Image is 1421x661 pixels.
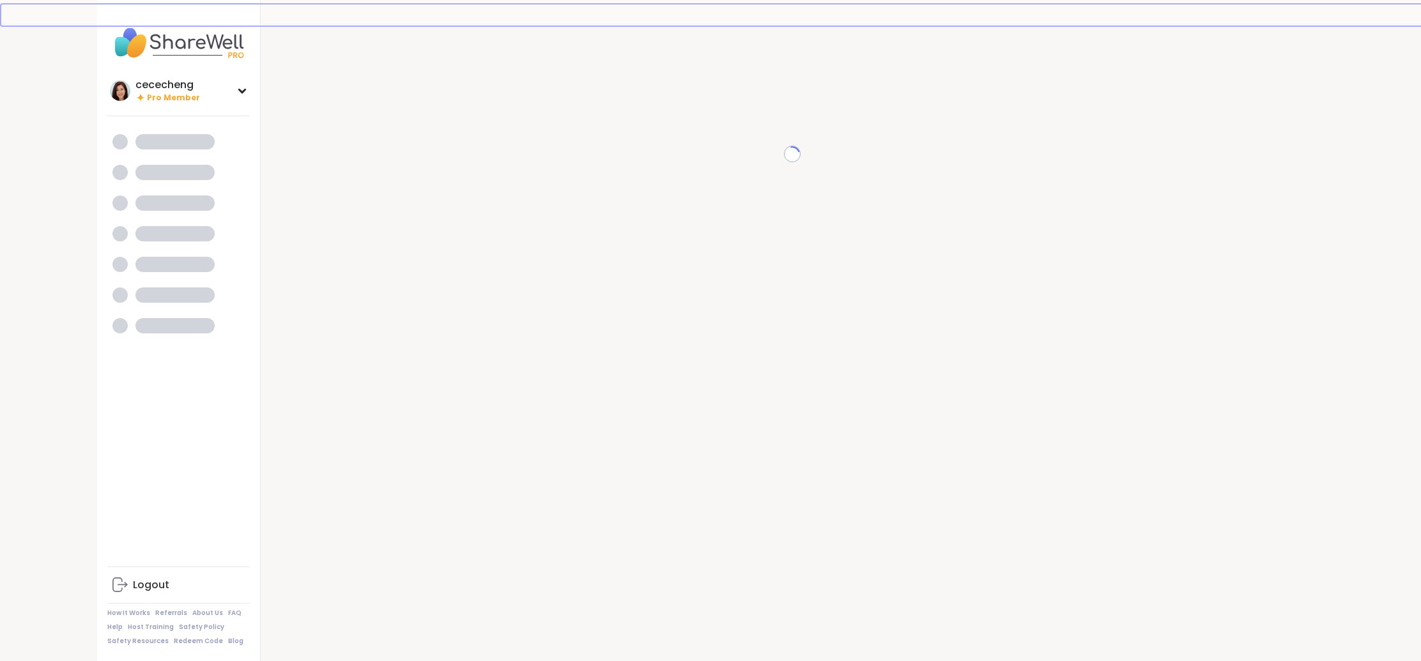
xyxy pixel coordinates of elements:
a: About Us [192,609,223,618]
div: cececheng [135,78,200,92]
a: Logout [107,570,250,600]
a: FAQ [228,609,242,618]
a: Help [107,623,123,632]
span: Pro Member [147,93,200,103]
a: Blog [228,637,243,646]
div: Logout [133,578,169,592]
img: cececheng [110,80,130,101]
img: ShareWell Nav Logo [107,20,250,65]
a: Redeem Code [174,637,223,646]
a: Safety Policy [179,623,224,632]
a: Referrals [155,609,187,618]
a: Safety Resources [107,637,169,646]
a: How It Works [107,609,150,618]
a: Host Training [128,623,174,632]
